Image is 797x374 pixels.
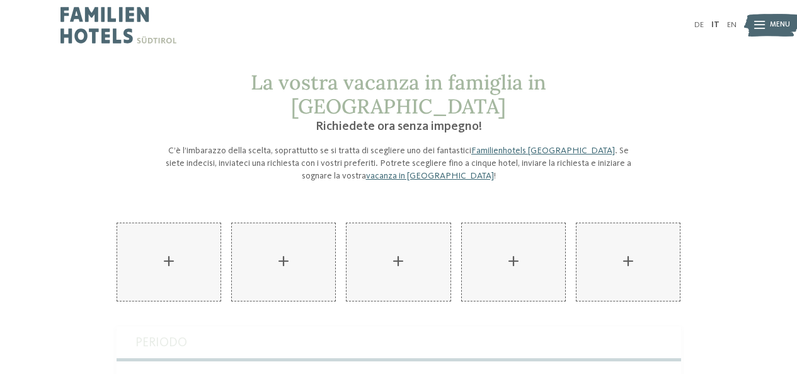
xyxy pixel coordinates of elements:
[471,146,615,155] a: Familienhotels [GEOGRAPHIC_DATA]
[711,21,720,29] a: IT
[159,144,638,182] p: C’è l’imbarazzo della scelta, soprattutto se si tratta di scegliere uno dei fantastici . Se siete...
[251,69,546,119] span: La vostra vacanza in famiglia in [GEOGRAPHIC_DATA]
[366,172,494,180] a: vacanza in [GEOGRAPHIC_DATA]
[316,120,482,133] span: Richiedete ora senza impegno!
[694,21,704,29] a: DE
[727,21,737,29] a: EN
[770,20,790,30] span: Menu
